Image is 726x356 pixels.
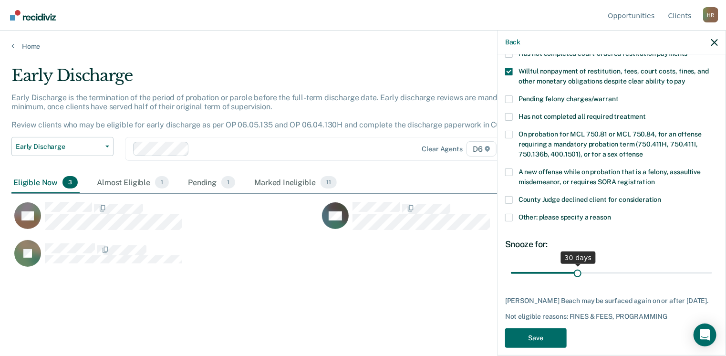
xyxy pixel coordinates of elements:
[561,251,596,264] div: 30 days
[467,141,497,157] span: D6
[95,172,171,193] div: Almost Eligible
[519,67,709,85] span: Willful nonpayment of restitution, fees, court costs, fines, and other monetary obligations despi...
[11,42,715,51] a: Home
[11,93,524,130] p: Early Discharge is the termination of the period of probation or parole before the full-term disc...
[505,313,718,321] div: Not eligible reasons: FINES & FEES, PROGRAMMING
[519,130,702,158] span: On probation for MCL 750.81 or MCL 750.84, for an offense requiring a mandatory probation term (7...
[62,176,78,188] span: 3
[16,143,102,151] span: Early Discharge
[505,328,567,348] button: Save
[11,201,319,240] div: CaseloadOpportunityCell-0703639
[155,176,169,188] span: 1
[221,176,235,188] span: 1
[11,240,319,278] div: CaseloadOpportunityCell-0605796
[519,95,619,103] span: Pending felony charges/warrant
[519,196,662,203] span: County Judge declined client for consideration
[10,10,56,21] img: Recidiviz
[186,172,237,193] div: Pending
[11,66,556,93] div: Early Discharge
[505,297,718,305] div: [PERSON_NAME] Beach may be surfaced again on or after [DATE].
[505,38,520,46] button: Back
[505,239,718,250] div: Snooze for:
[519,168,701,186] span: A new offense while on probation that is a felony, assaultive misdemeanor, or requires SORA regis...
[703,7,718,22] div: H R
[519,213,611,221] span: Other: please specify a reason
[703,7,718,22] button: Profile dropdown button
[694,324,716,346] div: Open Intercom Messenger
[321,176,337,188] span: 11
[519,113,646,120] span: Has not completed all required treatment
[319,201,627,240] div: CaseloadOpportunityCell-0819909
[252,172,338,193] div: Marked Ineligible
[11,172,80,193] div: Eligible Now
[422,145,463,153] div: Clear agents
